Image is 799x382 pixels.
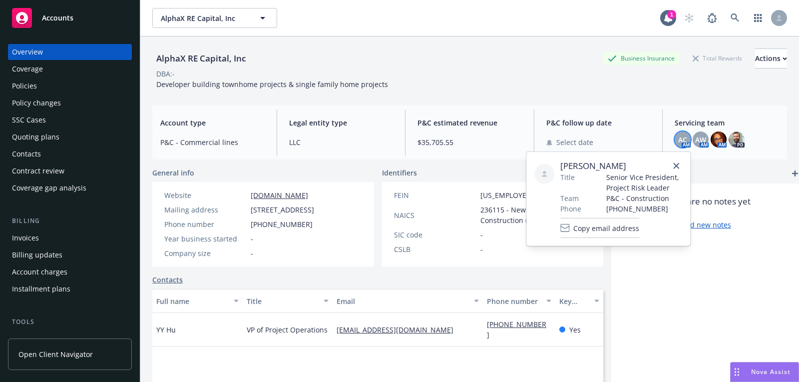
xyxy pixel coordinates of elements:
[8,163,132,179] a: Contract review
[12,281,70,297] div: Installment plans
[247,324,328,335] span: VP of Project Operations
[152,8,277,28] button: AlphaX RE Capital, Inc
[695,134,706,145] span: AW
[8,112,132,128] a: SSC Cases
[559,296,588,306] div: Key contact
[152,274,183,285] a: Contacts
[8,78,132,94] a: Policies
[289,117,394,128] span: Legal entity type
[606,203,682,214] span: [PHONE_NUMBER]
[755,49,787,68] div: Actions
[8,216,132,226] div: Billing
[152,289,243,313] button: Full name
[289,137,394,147] span: LLC
[417,117,522,128] span: P&C estimated revenue
[12,129,59,145] div: Quoting plans
[164,248,247,258] div: Company size
[8,44,132,60] a: Overview
[480,244,483,254] span: -
[164,190,247,200] div: Website
[12,44,43,60] div: Overview
[487,319,546,339] a: [PHONE_NUMBER]
[480,190,623,200] span: [US_EMPLOYER_IDENTIFICATION_NUMBER]
[251,248,253,258] span: -
[42,14,73,22] span: Accounts
[480,229,483,240] span: -
[560,172,575,182] span: Title
[12,95,61,111] div: Policy changes
[670,160,682,172] a: close
[12,61,43,77] div: Coverage
[156,68,175,79] div: DBA: -
[152,167,194,178] span: General info
[748,8,768,28] a: Switch app
[8,281,132,297] a: Installment plans
[394,190,476,200] div: FEIN
[382,167,417,178] span: Identifiers
[251,204,314,215] span: [STREET_ADDRESS]
[247,296,318,306] div: Title
[156,296,228,306] div: Full name
[560,203,581,214] span: Phone
[164,233,247,244] div: Year business started
[603,52,680,64] div: Business Insurance
[480,204,623,225] span: 236115 - New Single-Family Housing Construction (except For-Sale Builders)
[755,48,787,68] button: Actions
[483,289,555,313] button: Phone number
[12,180,86,196] div: Coverage gap analysis
[487,296,540,306] div: Phone number
[12,264,67,280] div: Account charges
[394,229,476,240] div: SIC code
[156,324,176,335] span: YY Hu
[702,8,722,28] a: Report a Bug
[555,289,603,313] button: Key contact
[337,296,468,306] div: Email
[251,190,308,200] a: [DOMAIN_NAME]
[8,230,132,246] a: Invoices
[394,244,476,254] div: CSLB
[160,117,265,128] span: Account type
[678,134,687,145] span: AC
[546,117,651,128] span: P&C follow up date
[164,204,247,215] div: Mailing address
[8,4,132,32] a: Accounts
[161,13,247,23] span: AlphaX RE Capital, Inc
[662,195,751,207] span: There are no notes yet
[337,325,461,334] a: [EMAIL_ADDRESS][DOMAIN_NAME]
[730,362,799,382] button: Nova Assist
[725,8,745,28] a: Search
[12,230,39,246] div: Invoices
[333,289,483,313] button: Email
[573,222,639,233] span: Copy email address
[556,137,593,147] span: Select date
[560,193,579,203] span: Team
[164,219,247,229] div: Phone number
[243,289,333,313] button: Title
[679,8,699,28] a: Start snowing
[560,218,639,238] button: Copy email address
[417,137,522,147] span: $35,705.55
[8,264,132,280] a: Account charges
[8,247,132,263] a: Billing updates
[606,172,682,193] span: Senior Vice President, Project Risk Leader
[12,247,62,263] div: Billing updates
[251,233,253,244] span: -
[8,129,132,145] a: Quoting plans
[667,10,676,19] div: 1
[681,219,731,230] a: Add new notes
[688,52,747,64] div: Total Rewards
[12,112,46,128] div: SSC Cases
[8,95,132,111] a: Policy changes
[156,79,388,89] span: Developer building townhome projects & single family home projects
[675,117,779,128] span: Servicing team
[18,349,93,359] span: Open Client Navigator
[606,193,682,203] span: P&C - Construction
[251,219,313,229] span: [PHONE_NUMBER]
[8,180,132,196] a: Coverage gap analysis
[711,131,727,147] img: photo
[8,61,132,77] a: Coverage
[569,324,581,335] span: Yes
[729,131,745,147] img: photo
[751,367,791,376] span: Nova Assist
[731,362,743,381] div: Drag to move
